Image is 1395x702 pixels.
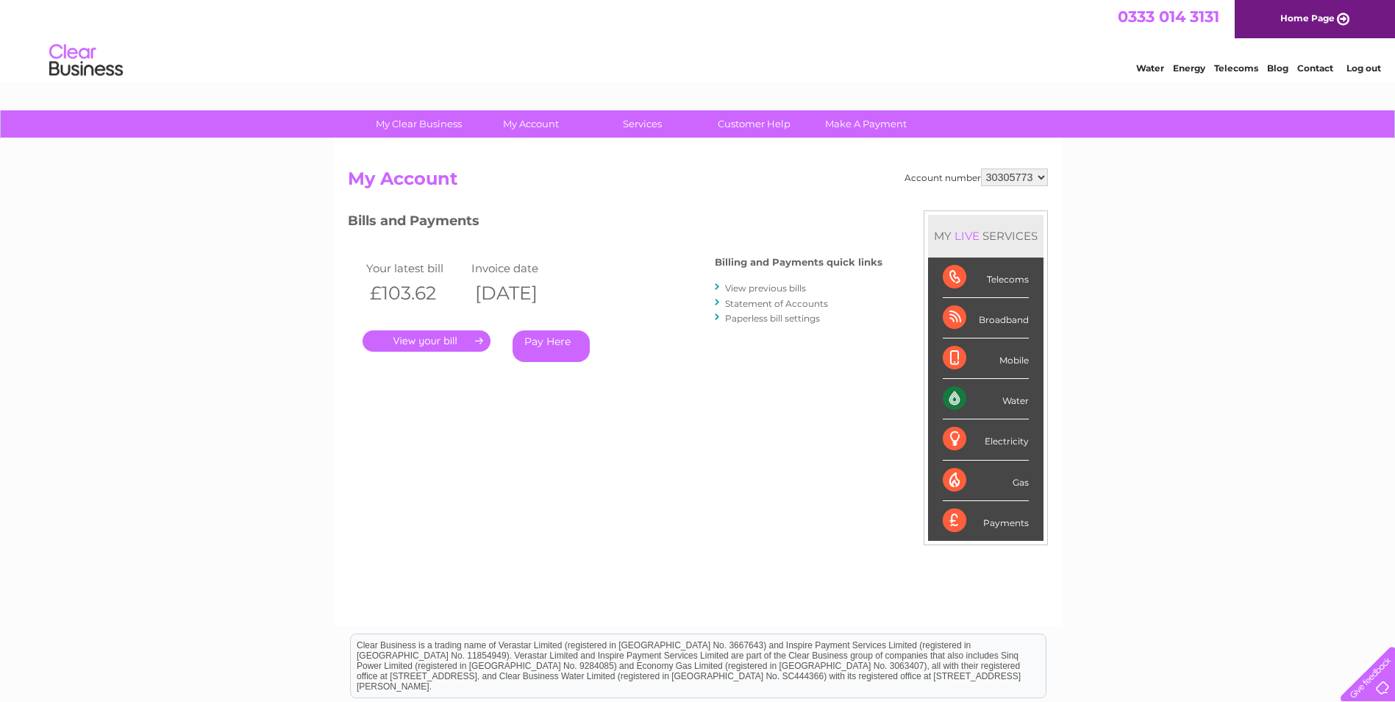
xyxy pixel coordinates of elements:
[358,110,479,138] a: My Clear Business
[363,258,468,278] td: Your latest bill
[943,501,1029,541] div: Payments
[943,338,1029,379] div: Mobile
[715,257,882,268] h4: Billing and Payments quick links
[725,313,820,324] a: Paperless bill settings
[49,38,124,83] img: logo.png
[363,330,490,352] a: .
[513,330,590,362] a: Pay Here
[943,461,1029,501] div: Gas
[468,278,574,308] th: [DATE]
[725,283,806,294] a: View previous bills
[943,258,1029,298] div: Telecoms
[1118,7,1219,26] a: 0333 014 3131
[1136,63,1164,74] a: Water
[928,215,1043,257] div: MY SERVICES
[1267,63,1288,74] a: Blog
[1346,63,1381,74] a: Log out
[725,298,828,309] a: Statement of Accounts
[805,110,927,138] a: Make A Payment
[468,258,574,278] td: Invoice date
[582,110,703,138] a: Services
[351,8,1046,71] div: Clear Business is a trading name of Verastar Limited (registered in [GEOGRAPHIC_DATA] No. 3667643...
[348,210,882,236] h3: Bills and Payments
[363,278,468,308] th: £103.62
[693,110,815,138] a: Customer Help
[943,379,1029,419] div: Water
[1173,63,1205,74] a: Energy
[348,169,1048,196] h2: My Account
[952,229,982,243] div: LIVE
[470,110,591,138] a: My Account
[905,169,1048,186] div: Account number
[1297,63,1333,74] a: Contact
[1214,63,1258,74] a: Telecoms
[943,298,1029,338] div: Broadband
[943,419,1029,460] div: Electricity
